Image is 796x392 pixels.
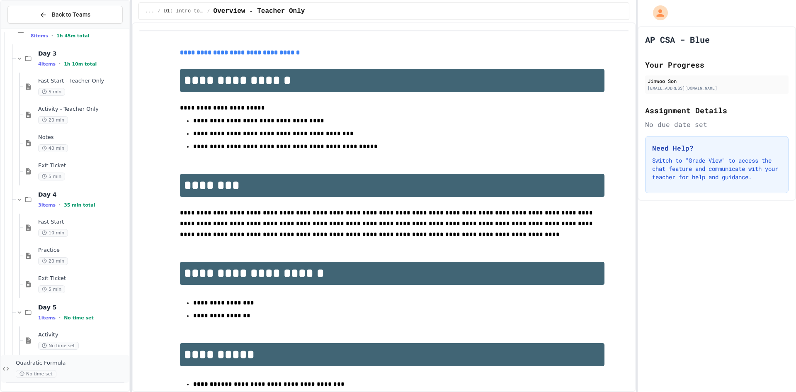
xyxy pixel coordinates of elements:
[146,8,155,15] span: ...
[16,360,128,367] span: Quadratic Formula
[64,202,95,208] span: 35 min total
[648,85,786,91] div: [EMAIL_ADDRESS][DOMAIN_NAME]
[56,33,89,39] span: 1h 45m total
[38,50,128,57] span: Day 3
[59,202,61,208] span: •
[52,10,90,19] span: Back to Teams
[7,6,123,24] button: Back to Teams
[652,143,781,153] h3: Need Help?
[207,8,210,15] span: /
[38,315,56,321] span: 1 items
[64,315,94,321] span: No time set
[645,119,789,129] div: No due date set
[16,370,56,378] span: No time set
[38,285,65,293] span: 5 min
[38,78,128,85] span: Fast Start - Teacher Only
[38,134,128,141] span: Notes
[51,32,53,39] span: •
[38,61,56,67] span: 4 items
[645,105,789,116] h2: Assignment Details
[38,173,65,180] span: 5 min
[38,116,68,124] span: 20 min
[38,331,128,338] span: Activity
[214,6,305,16] span: Overview - Teacher Only
[38,88,65,96] span: 5 min
[644,3,670,22] div: My Account
[31,33,48,39] span: 8 items
[38,247,128,254] span: Practice
[648,77,786,85] div: Jinwoo Son
[38,275,128,282] span: Exit Ticket
[38,106,128,113] span: Activity - Teacher Only
[38,144,68,152] span: 40 min
[38,202,56,208] span: 3 items
[38,342,79,350] span: No time set
[38,304,128,311] span: Day 5
[64,61,97,67] span: 1h 10m total
[645,34,710,45] h1: AP CSA - Blue
[652,156,781,181] p: Switch to "Grade View" to access the chat feature and communicate with your teacher for help and ...
[38,219,128,226] span: Fast Start
[164,8,204,15] span: D1: Intro to APCSA
[38,191,128,198] span: Day 4
[38,257,68,265] span: 20 min
[59,61,61,67] span: •
[645,59,789,71] h2: Your Progress
[59,314,61,321] span: •
[38,162,128,169] span: Exit Ticket
[38,229,68,237] span: 10 min
[158,8,160,15] span: /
